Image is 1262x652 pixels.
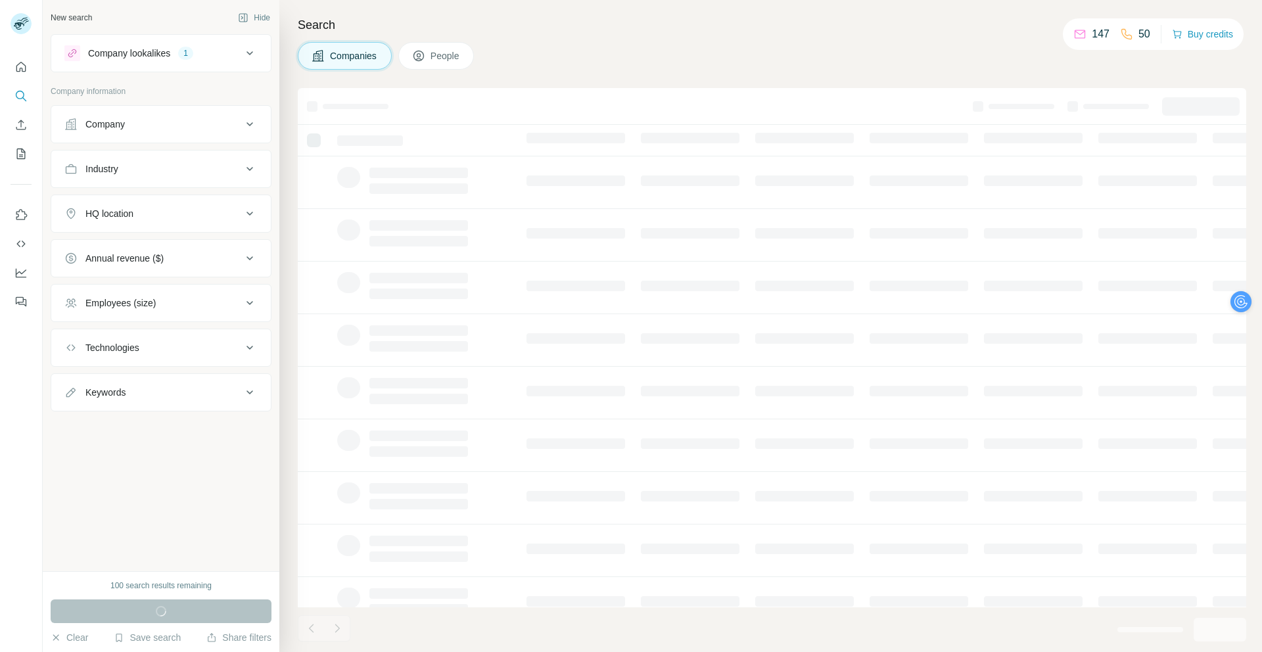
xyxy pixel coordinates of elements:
div: Employees (size) [85,296,156,310]
button: Quick start [11,55,32,79]
div: Keywords [85,386,126,399]
button: Technologies [51,332,271,363]
div: HQ location [85,207,133,220]
button: Industry [51,153,271,185]
button: Annual revenue ($) [51,243,271,274]
button: Save search [114,631,181,644]
button: Search [11,84,32,108]
button: Dashboard [11,261,32,285]
button: Buy credits [1172,25,1233,43]
div: Company [85,118,125,131]
button: Use Surfe API [11,232,32,256]
div: New search [51,12,92,24]
div: 100 search results remaining [110,580,212,592]
button: Use Surfe on LinkedIn [11,203,32,227]
span: Companies [330,49,378,62]
div: 1 [178,47,193,59]
div: Company lookalikes [88,47,170,60]
button: Share filters [206,631,271,644]
button: Keywords [51,377,271,408]
button: Clear [51,631,88,644]
button: My lists [11,142,32,166]
p: Company information [51,85,271,97]
button: Enrich CSV [11,113,32,137]
button: Employees (size) [51,287,271,319]
div: Industry [85,162,118,175]
button: Hide [229,8,279,28]
button: Company [51,108,271,140]
button: HQ location [51,198,271,229]
p: 50 [1138,26,1150,42]
span: People [431,49,461,62]
p: 147 [1092,26,1110,42]
div: Annual revenue ($) [85,252,164,265]
button: Feedback [11,290,32,314]
div: Technologies [85,341,139,354]
h4: Search [298,16,1246,34]
button: Company lookalikes1 [51,37,271,69]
